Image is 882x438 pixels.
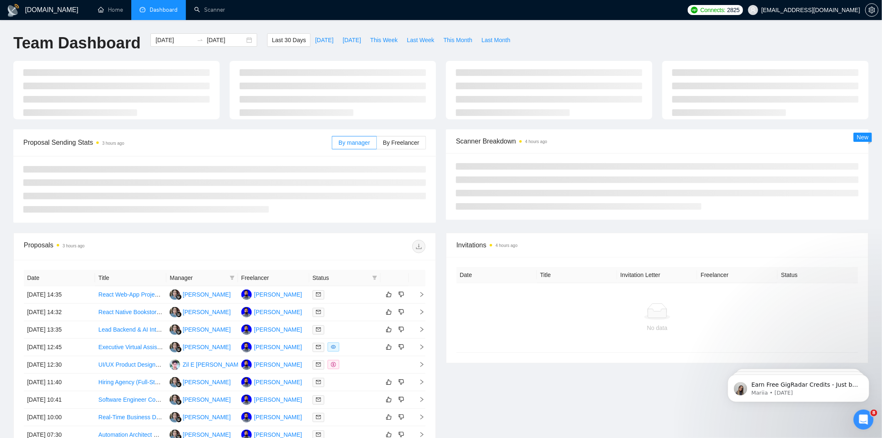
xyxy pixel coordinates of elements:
[183,307,231,317] div: [PERSON_NAME]
[384,412,394,422] button: like
[617,267,698,283] th: Invitation Letter
[241,291,302,297] a: HA[PERSON_NAME]
[170,395,180,405] img: SL
[412,309,425,315] span: right
[313,273,369,282] span: Status
[254,413,302,422] div: [PERSON_NAME]
[537,267,617,283] th: Title
[396,325,406,335] button: dislike
[170,412,180,423] img: SL
[384,395,394,405] button: like
[857,134,869,141] span: New
[207,35,245,45] input: End date
[95,374,166,391] td: Hiring Agency (Full-Stack Developers + Testers)
[384,307,394,317] button: like
[412,414,425,420] span: right
[386,309,392,315] span: like
[386,291,392,298] span: like
[194,6,225,13] a: searchScanner
[412,344,425,350] span: right
[170,378,231,385] a: SL[PERSON_NAME]
[316,310,321,315] span: mail
[254,307,302,317] div: [PERSON_NAME]
[241,413,302,420] a: HA[PERSON_NAME]
[24,286,95,304] td: [DATE] 14:35
[98,326,255,333] a: Lead Backend & AI Integration Engineer (.NET Core / Azure)
[331,345,336,350] span: eye
[398,431,404,438] span: dislike
[267,33,311,47] button: Last 30 Days
[338,139,370,146] span: By manager
[24,409,95,426] td: [DATE] 10:00
[230,275,235,280] span: filter
[398,291,404,298] span: dislike
[241,326,302,332] a: HA[PERSON_NAME]
[170,307,180,317] img: SL
[241,343,302,350] a: HA[PERSON_NAME]
[24,304,95,321] td: [DATE] 14:32
[170,326,231,332] a: SL[PERSON_NAME]
[241,377,252,388] img: HA
[98,396,264,403] a: Software Engineer Contractor for AI Content Tools Development
[750,7,756,13] span: user
[98,344,253,350] a: Executive Virtual Assistant (EVA) – Tech & Marketing Focus
[24,240,225,253] div: Proposals
[183,413,231,422] div: [PERSON_NAME]
[170,431,231,438] a: SL[PERSON_NAME]
[316,327,321,332] span: mail
[456,136,859,146] span: Scanner Breakdown
[98,291,184,298] a: React Web-App Project Manager
[24,270,95,286] th: Date
[386,431,392,438] span: like
[24,339,95,356] td: [DATE] 12:45
[254,395,302,404] div: [PERSON_NAME]
[241,395,252,405] img: HA
[170,273,226,282] span: Manager
[183,378,231,387] div: [PERSON_NAME]
[95,286,166,304] td: React Web-App Project Manager
[407,35,434,45] span: Last Week
[338,33,366,47] button: [DATE]
[412,432,425,438] span: right
[254,342,302,352] div: [PERSON_NAME]
[412,327,425,332] span: right
[383,139,419,146] span: By Freelancer
[402,33,439,47] button: Last Week
[228,272,236,284] span: filter
[254,290,302,299] div: [PERSON_NAME]
[370,35,398,45] span: This Week
[170,377,180,388] img: SL
[384,325,394,335] button: like
[102,141,124,146] time: 3 hours ago
[95,356,166,374] td: UI/UX Product Designer (AI Safety App for Physical Industry – React Native, iOS/Android)
[98,309,241,315] a: React Native Bookstore App Performance Optimization
[372,275,377,280] span: filter
[24,374,95,391] td: [DATE] 11:40
[477,33,515,47] button: Last Month
[63,244,85,248] time: 3 hours ago
[697,267,778,283] th: Freelancer
[778,267,858,283] th: Status
[241,325,252,335] img: HA
[176,329,182,335] img: gigradar-bm.png
[241,360,252,370] img: HA
[98,431,283,438] a: Automation Architect Needed: [DOMAIN_NAME], Zapier, n8n Specialist
[241,396,302,403] a: HA[PERSON_NAME]
[140,7,145,13] span: dashboard
[24,356,95,374] td: [DATE] 12:30
[23,137,332,148] span: Proposal Sending Stats
[715,357,882,415] iframe: Intercom notifications message
[183,395,231,404] div: [PERSON_NAME]
[398,344,404,350] span: dislike
[95,339,166,356] td: Executive Virtual Assistant (EVA) – Tech & Marketing Focus
[316,292,321,297] span: mail
[396,307,406,317] button: dislike
[254,360,302,369] div: [PERSON_NAME]
[24,321,95,339] td: [DATE] 13:35
[176,399,182,405] img: gigradar-bm.png
[866,7,878,13] span: setting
